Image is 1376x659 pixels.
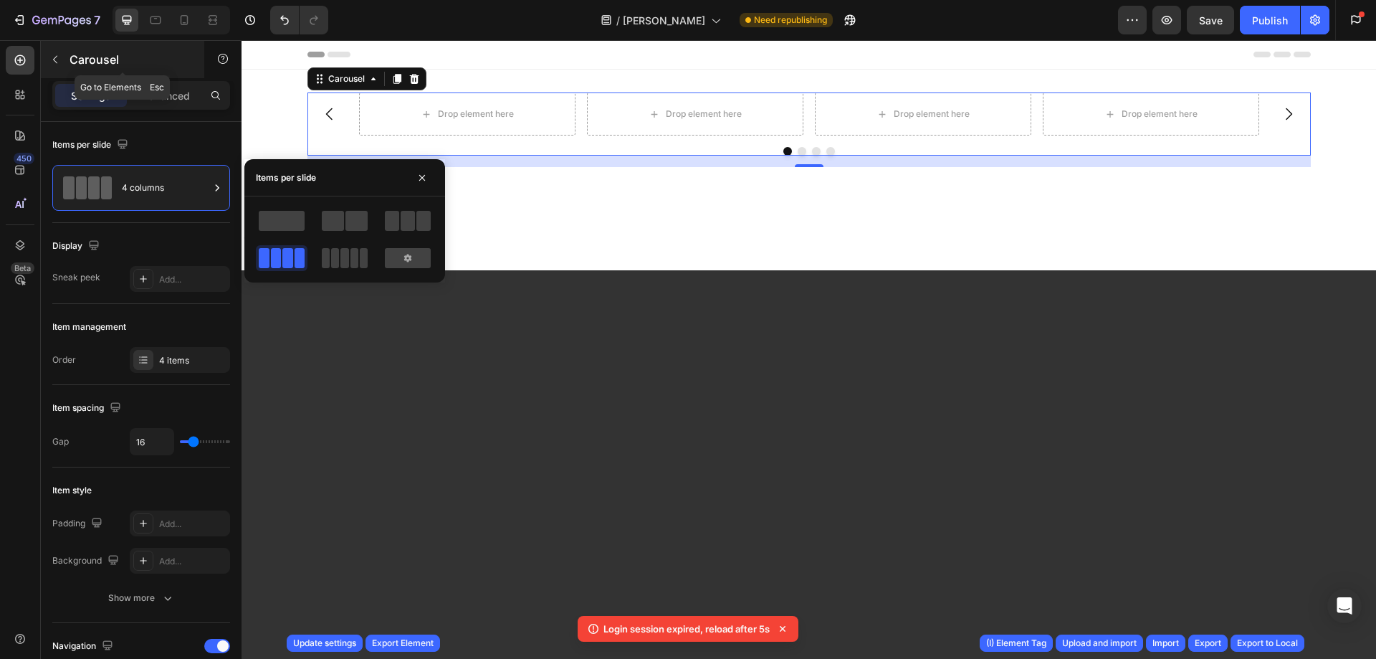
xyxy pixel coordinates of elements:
[880,68,956,80] div: Drop element here
[52,354,76,366] div: Order
[52,271,100,284] div: Sneak peek
[1195,637,1221,650] div: Export
[1327,589,1362,623] div: Open Intercom Messenger
[623,13,705,28] span: [PERSON_NAME]
[52,136,131,155] div: Items per slide
[14,153,34,164] div: 450
[84,32,126,45] div: Carousel
[122,171,209,204] div: 4 columns
[159,518,226,531] div: Add...
[159,354,226,367] div: 4 items
[585,107,593,115] button: Dot
[556,107,565,115] button: Dot
[52,514,105,534] div: Padding
[52,237,102,256] div: Display
[1062,637,1137,650] div: Upload and import
[1188,635,1228,652] button: Export
[52,399,124,418] div: Item spacing
[372,637,434,650] div: Export Element
[1187,6,1234,34] button: Save
[1199,14,1223,27] span: Save
[52,321,126,333] div: Item management
[1146,635,1185,652] button: Import
[570,107,579,115] button: Dot
[1056,635,1143,652] button: Upload and import
[52,551,122,571] div: Background
[108,591,175,605] div: Show more
[542,107,550,115] button: Dot
[652,68,728,80] div: Drop element here
[616,13,620,28] span: /
[1027,54,1067,94] button: Carousel Next Arrow
[242,40,1376,659] iframe: Design area
[424,68,500,80] div: Drop element here
[1152,637,1179,650] div: Import
[94,11,100,29] p: 7
[287,635,363,652] button: Update settings
[256,171,316,184] div: Items per slide
[130,429,173,455] input: Auto
[141,88,190,103] p: Advanced
[270,6,328,34] div: Undo/Redo
[603,622,770,636] p: Login session expired, reload after 5s
[754,14,827,27] span: Need republishing
[365,635,440,652] button: Export Element
[159,273,226,286] div: Add...
[1252,13,1288,28] div: Publish
[293,637,356,650] div: Update settings
[980,635,1053,652] button: (I) Element Tag
[6,6,107,34] button: 7
[1240,6,1300,34] button: Publish
[52,637,116,656] div: Navigation
[159,555,226,568] div: Add...
[1231,635,1304,652] button: Export to Local
[11,262,34,274] div: Beta
[52,585,230,611] button: Show more
[70,51,191,68] p: Carousel
[1237,637,1298,650] div: Export to Local
[52,484,92,497] div: Item style
[71,88,111,103] p: Settings
[986,637,1046,650] div: (I) Element Tag
[52,435,69,448] div: Gap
